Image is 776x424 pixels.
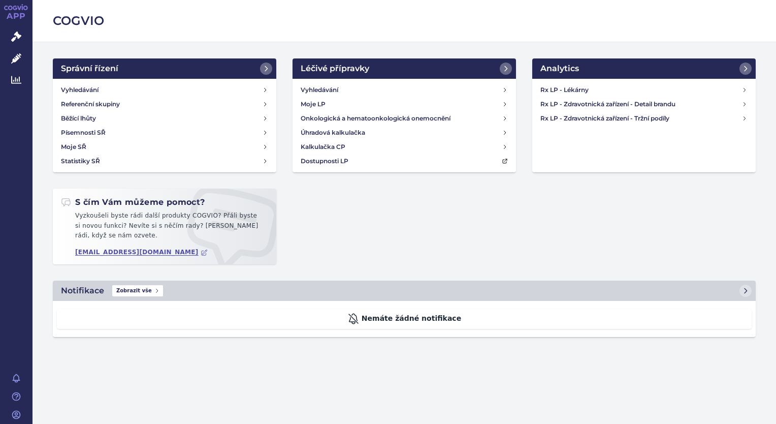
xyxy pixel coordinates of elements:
[61,99,120,109] h4: Referenční skupiny
[57,126,272,140] a: Písemnosti SŘ
[75,249,208,256] a: [EMAIL_ADDRESS][DOMAIN_NAME]
[61,63,118,75] h2: Správní řízení
[53,58,276,79] a: Správní řízení
[301,63,369,75] h2: Léčivé přípravky
[540,113,741,124] h4: Rx LP - Zdravotnická zařízení - Tržní podíly
[61,156,100,166] h4: Statistiky SŘ
[53,12,756,29] h2: COGVIO
[57,309,752,329] div: Nemáte žádné notifikace
[540,85,741,95] h4: Rx LP - Lékárny
[301,156,348,166] h4: Dostupnosti LP
[532,58,756,79] a: Analytics
[57,140,272,154] a: Moje SŘ
[301,113,450,124] h4: Onkologická a hematoonkologická onemocnění
[297,126,512,140] a: Úhradová kalkulačka
[61,142,86,152] h4: Moje SŘ
[57,83,272,97] a: Vyhledávání
[61,128,106,138] h4: Písemnosti SŘ
[297,97,512,111] a: Moje LP
[301,85,338,95] h4: Vyhledávání
[301,142,345,152] h4: Kalkulačka CP
[53,281,756,301] a: NotifikaceZobrazit vše
[540,99,741,109] h4: Rx LP - Zdravotnická zařízení - Detail brandu
[301,128,365,138] h4: Úhradová kalkulačka
[61,211,268,245] p: Vyzkoušeli byste rádi další produkty COGVIO? Přáli byste si novou funkci? Nevíte si s něčím rady?...
[536,83,752,97] a: Rx LP - Lékárny
[297,140,512,154] a: Kalkulačka CP
[61,85,99,95] h4: Vyhledávání
[57,154,272,168] a: Statistiky SŘ
[61,113,96,124] h4: Běžící lhůty
[301,99,326,109] h4: Moje LP
[297,111,512,126] a: Onkologická a hematoonkologická onemocnění
[112,285,163,296] span: Zobrazit vše
[57,111,272,126] a: Běžící lhůty
[536,111,752,126] a: Rx LP - Zdravotnická zařízení - Tržní podíly
[293,58,516,79] a: Léčivé přípravky
[61,285,104,297] h2: Notifikace
[536,97,752,111] a: Rx LP - Zdravotnická zařízení - Detail brandu
[57,97,272,111] a: Referenční skupiny
[540,63,579,75] h2: Analytics
[61,197,205,208] h2: S čím Vám můžeme pomoct?
[297,154,512,168] a: Dostupnosti LP
[297,83,512,97] a: Vyhledávání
